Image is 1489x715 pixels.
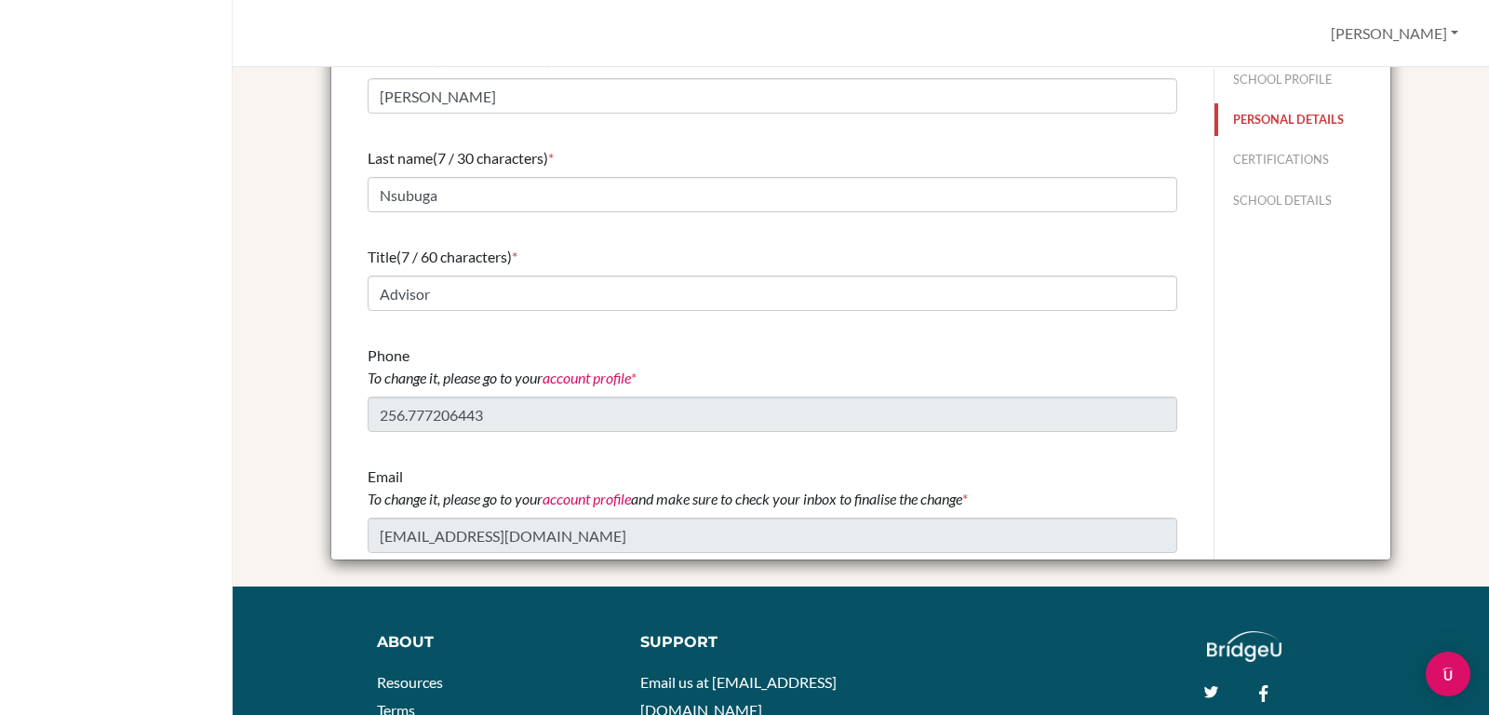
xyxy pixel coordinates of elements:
[1207,631,1282,662] img: logo_white@2x-f4f0deed5e89b7ecb1c2cc34c3e3d731f90f0f143d5ea2071677605dd97b5244.png
[368,467,962,507] span: Email
[1322,16,1467,51] button: [PERSON_NAME]
[396,248,512,265] span: (7 / 60 characters)
[368,248,396,265] span: Title
[368,490,962,507] i: To change it, please go to your and make sure to check your inbox to finalise the change
[368,369,631,386] i: To change it, please go to your
[1214,63,1390,96] button: SCHOOL PROFILE
[377,673,443,691] a: Resources
[543,490,631,507] a: account profile
[1214,143,1390,176] button: CERTIFICATIONS
[368,149,433,167] span: Last name
[368,346,631,386] span: Phone
[1214,184,1390,217] button: SCHOOL DETAILS
[543,369,631,386] a: account profile
[1214,103,1390,136] button: PERSONAL DETAILS
[640,631,843,654] div: Support
[433,149,548,167] span: (7 / 30 characters)
[1426,652,1470,696] div: Open Intercom Messenger
[377,631,598,654] div: About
